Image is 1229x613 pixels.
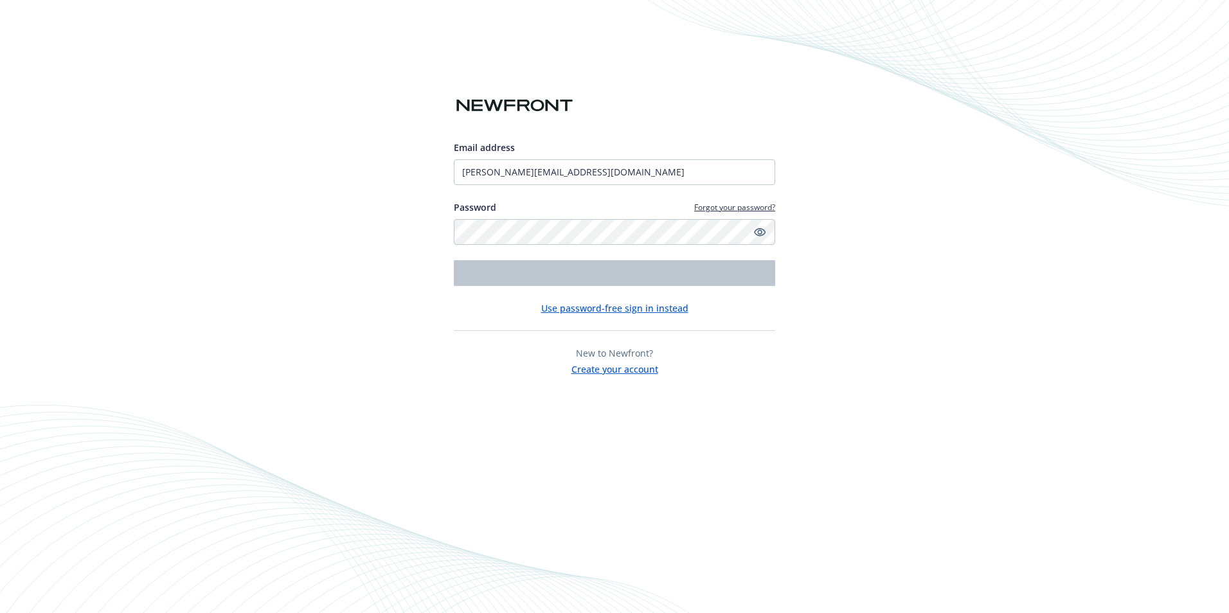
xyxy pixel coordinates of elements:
span: New to Newfront? [576,347,653,359]
img: Newfront logo [454,94,575,117]
input: Enter your email [454,159,775,185]
span: Email address [454,141,515,154]
label: Password [454,200,496,214]
button: Use password-free sign in instead [541,301,688,315]
button: Login [454,260,775,286]
a: Show password [752,224,767,240]
button: Create your account [571,360,658,376]
input: Enter your password [454,219,775,245]
a: Forgot your password? [694,202,775,213]
span: Login [602,267,627,279]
